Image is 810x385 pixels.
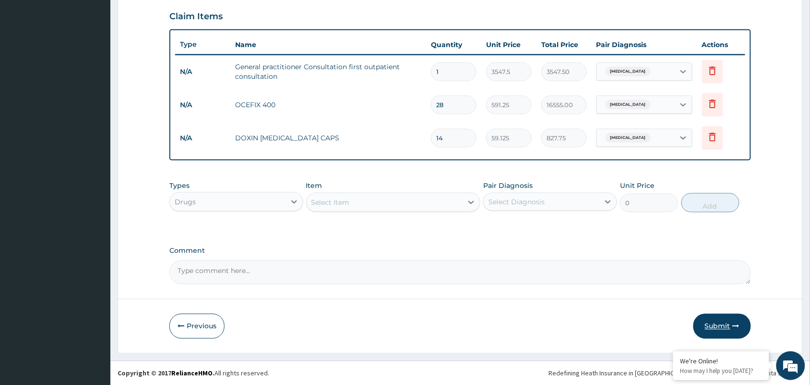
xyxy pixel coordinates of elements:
[169,247,751,255] label: Comment
[169,182,190,190] label: Types
[18,48,39,72] img: d_794563401_company_1708531726252_794563401
[50,54,161,66] div: Chat with us now
[426,35,481,54] th: Quantity
[175,197,196,207] div: Drugs
[157,5,180,28] div: Minimize live chat window
[230,35,426,54] th: Name
[697,35,745,54] th: Actions
[175,36,230,53] th: Type
[549,369,803,378] div: Redefining Heath Insurance in [GEOGRAPHIC_DATA] using Telemedicine and Data Science!
[169,12,223,22] h3: Claim Items
[230,57,426,86] td: General practitioner Consultation first outpatient consultation
[175,129,230,147] td: N/A
[5,262,183,296] textarea: Type your message and hit 'Enter'
[606,133,651,143] span: [MEDICAL_DATA]
[606,67,651,76] span: [MEDICAL_DATA]
[311,198,350,207] div: Select Item
[118,369,214,378] strong: Copyright © 2017 .
[693,314,751,339] button: Submit
[306,181,322,190] label: Item
[175,96,230,114] td: N/A
[592,35,697,54] th: Pair Diagnosis
[488,197,545,207] div: Select Diagnosis
[606,100,651,110] span: [MEDICAL_DATA]
[620,181,655,190] label: Unit Price
[481,35,536,54] th: Unit Price
[536,35,592,54] th: Total Price
[171,369,213,378] a: RelianceHMO
[169,314,225,339] button: Previous
[483,181,533,190] label: Pair Diagnosis
[680,357,762,365] div: We're Online!
[175,63,230,81] td: N/A
[230,128,426,148] td: DOXIN [MEDICAL_DATA] CAPS
[56,121,132,218] span: We're online!
[230,95,426,114] td: OCEFIX 400
[681,193,739,212] button: Add
[680,367,762,375] p: How may I help you today?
